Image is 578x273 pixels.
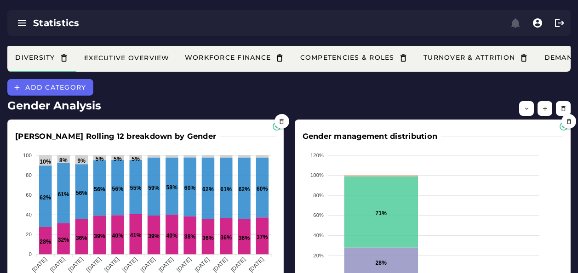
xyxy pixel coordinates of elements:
[26,232,32,237] tspan: 20
[26,172,32,178] tspan: 80
[26,192,32,198] tspan: 60
[310,153,323,158] tspan: 120%
[423,53,529,63] div: Turnover & Attrition
[23,153,32,158] tspan: 100
[15,53,69,63] div: Diversity
[313,213,324,218] tspan: 60%
[313,253,324,258] tspan: 20%
[303,131,441,142] h3: Gender management distribution
[310,173,323,178] tspan: 100%
[15,131,220,142] h3: [PERSON_NAME] Rolling 12 breakdown by Gender
[299,53,408,63] div: Competencies & Roles
[26,212,32,217] tspan: 40
[313,193,324,198] tspan: 80%
[84,54,170,62] div: Executive Overview
[25,83,86,91] span: Add category
[33,17,269,29] div: Statistics
[7,97,571,114] h2: Gender Analysis
[29,251,32,257] tspan: 0
[7,79,93,96] button: Add category
[184,53,285,63] div: Workforce Finance
[313,233,324,238] tspan: 40%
